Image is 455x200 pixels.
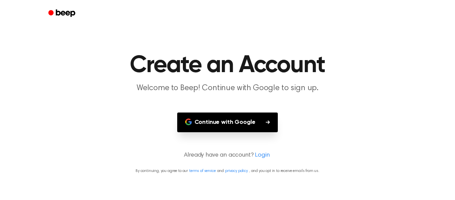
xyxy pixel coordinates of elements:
[44,7,81,20] a: Beep
[177,113,278,132] button: Continue with Google
[8,151,447,160] p: Already have an account?
[255,151,269,160] a: Login
[57,53,398,77] h1: Create an Account
[8,168,447,174] p: By continuing, you agree to our and , and you opt in to receive emails from us.
[189,169,216,173] a: terms of service
[100,83,355,94] p: Welcome to Beep! Continue with Google to sign up.
[225,169,248,173] a: privacy policy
